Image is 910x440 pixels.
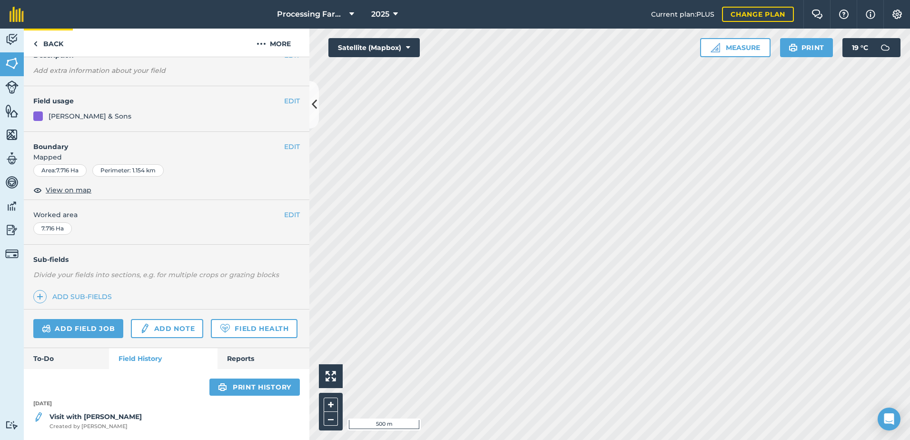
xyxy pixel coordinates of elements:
[33,270,279,279] em: Divide your fields into sections, e.g. for multiple crops or grazing blocks
[5,80,19,94] img: svg+xml;base64,PD94bWwgdmVyc2lvbj0iMS4wIiBlbmNvZGluZz0idXRmLTgiPz4KPCEtLSBHZW5lcmF0b3I6IEFkb2JlIE...
[866,9,875,20] img: svg+xml;base64,PHN2ZyB4bWxucz0iaHR0cDovL3d3dy53My5vcmcvMjAwMC9zdmciIHdpZHRoPSIxNyIgaGVpZ2h0PSIxNy...
[277,9,346,20] span: Processing Farms
[711,43,720,52] img: Ruler icon
[109,348,217,369] a: Field History
[139,323,150,334] img: svg+xml;base64,PD94bWwgdmVyc2lvbj0iMS4wIiBlbmNvZGluZz0idXRmLTgiPz4KPCEtLSBHZW5lcmF0b3I6IEFkb2JlIE...
[5,32,19,47] img: svg+xml;base64,PD94bWwgdmVyc2lvbj0iMS4wIiBlbmNvZGluZz0idXRmLTgiPz4KPCEtLSBHZW5lcmF0b3I6IEFkb2JlIE...
[33,210,300,220] span: Worked area
[131,319,203,338] a: Add note
[284,210,300,220] button: EDIT
[49,412,142,421] strong: Visit with [PERSON_NAME]
[5,175,19,190] img: svg+xml;base64,PD94bWwgdmVyc2lvbj0iMS4wIiBlbmNvZGluZz0idXRmLTgiPz4KPCEtLSBHZW5lcmF0b3I6IEFkb2JlIE...
[371,9,389,20] span: 2025
[722,7,794,22] a: Change plan
[5,223,19,237] img: svg+xml;base64,PD94bWwgdmVyc2lvbj0iMS4wIiBlbmNvZGluZz0idXRmLTgiPz4KPCEtLSBHZW5lcmF0b3I6IEFkb2JlIE...
[24,29,73,57] a: Back
[651,9,714,20] span: Current plan : PLUS
[328,38,420,57] button: Satellite (Mapbox)
[42,323,51,334] img: svg+xml;base64,PD94bWwgdmVyc2lvbj0iMS4wIiBlbmNvZGluZz0idXRmLTgiPz4KPCEtLSBHZW5lcmF0b3I6IEFkb2JlIE...
[24,152,309,162] span: Mapped
[842,38,900,57] button: 19 °C
[92,164,164,177] div: Perimeter : 1.154 km
[33,411,44,423] img: svg+xml;base64,PD94bWwgdmVyc2lvbj0iMS4wIiBlbmNvZGluZz0idXRmLTgiPz4KPCEtLSBHZW5lcmF0b3I6IEFkb2JlIE...
[811,10,823,19] img: Two speech bubbles overlapping with the left bubble in the forefront
[284,141,300,152] button: EDIT
[209,379,300,396] a: Print history
[33,290,116,303] a: Add sub-fields
[852,38,868,57] span: 19 ° C
[324,398,338,412] button: +
[789,42,798,53] img: svg+xml;base64,PHN2ZyB4bWxucz0iaHR0cDovL3d3dy53My5vcmcvMjAwMC9zdmciIHdpZHRoPSIxOSIgaGVpZ2h0PSIyNC...
[5,128,19,142] img: svg+xml;base64,PHN2ZyB4bWxucz0iaHR0cDovL3d3dy53My5vcmcvMjAwMC9zdmciIHdpZHRoPSI1NiIgaGVpZ2h0PSI2MC...
[24,254,309,265] h4: Sub-fields
[24,348,109,369] a: To-Do
[33,38,38,50] img: svg+xml;base64,PHN2ZyB4bWxucz0iaHR0cDovL3d3dy53My5vcmcvMjAwMC9zdmciIHdpZHRoPSI5IiBoZWlnaHQ9IjI0Ii...
[24,132,284,152] h4: Boundary
[5,56,19,70] img: svg+xml;base64,PHN2ZyB4bWxucz0iaHR0cDovL3d3dy53My5vcmcvMjAwMC9zdmciIHdpZHRoPSI1NiIgaGVpZ2h0PSI2MC...
[284,96,300,106] button: EDIT
[891,10,903,19] img: A cog icon
[24,400,309,408] p: [DATE]
[46,185,91,195] span: View on map
[37,291,43,302] img: svg+xml;base64,PHN2ZyB4bWxucz0iaHR0cDovL3d3dy53My5vcmcvMjAwMC9zdmciIHdpZHRoPSIxNCIgaGVpZ2h0PSIyNC...
[33,319,123,338] a: Add field job
[324,412,338,426] button: –
[33,184,42,196] img: svg+xml;base64,PHN2ZyB4bWxucz0iaHR0cDovL3d3dy53My5vcmcvMjAwMC9zdmciIHdpZHRoPSIxOCIgaGVpZ2h0PSIyNC...
[700,38,771,57] button: Measure
[218,348,309,369] a: Reports
[876,38,895,57] img: svg+xml;base64,PD94bWwgdmVyc2lvbj0iMS4wIiBlbmNvZGluZz0idXRmLTgiPz4KPCEtLSBHZW5lcmF0b3I6IEFkb2JlIE...
[5,247,19,260] img: svg+xml;base64,PD94bWwgdmVyc2lvbj0iMS4wIiBlbmNvZGluZz0idXRmLTgiPz4KPCEtLSBHZW5lcmF0b3I6IEFkb2JlIE...
[49,422,142,431] span: Created by [PERSON_NAME]
[49,111,131,121] div: [PERSON_NAME] & Sons
[33,184,91,196] button: View on map
[5,151,19,166] img: svg+xml;base64,PD94bWwgdmVyc2lvbj0iMS4wIiBlbmNvZGluZz0idXRmLTgiPz4KPCEtLSBHZW5lcmF0b3I6IEFkb2JlIE...
[5,199,19,213] img: svg+xml;base64,PD94bWwgdmVyc2lvbj0iMS4wIiBlbmNvZGluZz0idXRmLTgiPz4KPCEtLSBHZW5lcmF0b3I6IEFkb2JlIE...
[211,319,297,338] a: Field Health
[33,164,87,177] div: Area : 7.716 Ha
[10,7,24,22] img: fieldmargin Logo
[5,420,19,430] img: svg+xml;base64,PD94bWwgdmVyc2lvbj0iMS4wIiBlbmNvZGluZz0idXRmLTgiPz4KPCEtLSBHZW5lcmF0b3I6IEFkb2JlIE...
[838,10,850,19] img: A question mark icon
[5,104,19,118] img: svg+xml;base64,PHN2ZyB4bWxucz0iaHR0cDovL3d3dy53My5vcmcvMjAwMC9zdmciIHdpZHRoPSI1NiIgaGVpZ2h0PSI2MC...
[238,29,309,57] button: More
[33,411,142,430] a: Visit with [PERSON_NAME]Created by [PERSON_NAME]
[326,371,336,381] img: Four arrows, one pointing top left, one top right, one bottom right and the last bottom left
[878,408,900,430] div: Open Intercom Messenger
[780,38,833,57] button: Print
[218,381,227,393] img: svg+xml;base64,PHN2ZyB4bWxucz0iaHR0cDovL3d3dy53My5vcmcvMjAwMC9zdmciIHdpZHRoPSIxOSIgaGVpZ2h0PSIyNC...
[257,38,266,50] img: svg+xml;base64,PHN2ZyB4bWxucz0iaHR0cDovL3d3dy53My5vcmcvMjAwMC9zdmciIHdpZHRoPSIyMCIgaGVpZ2h0PSIyNC...
[33,96,284,106] h4: Field usage
[33,222,72,235] div: 7.716 Ha
[33,66,166,75] em: Add extra information about your field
